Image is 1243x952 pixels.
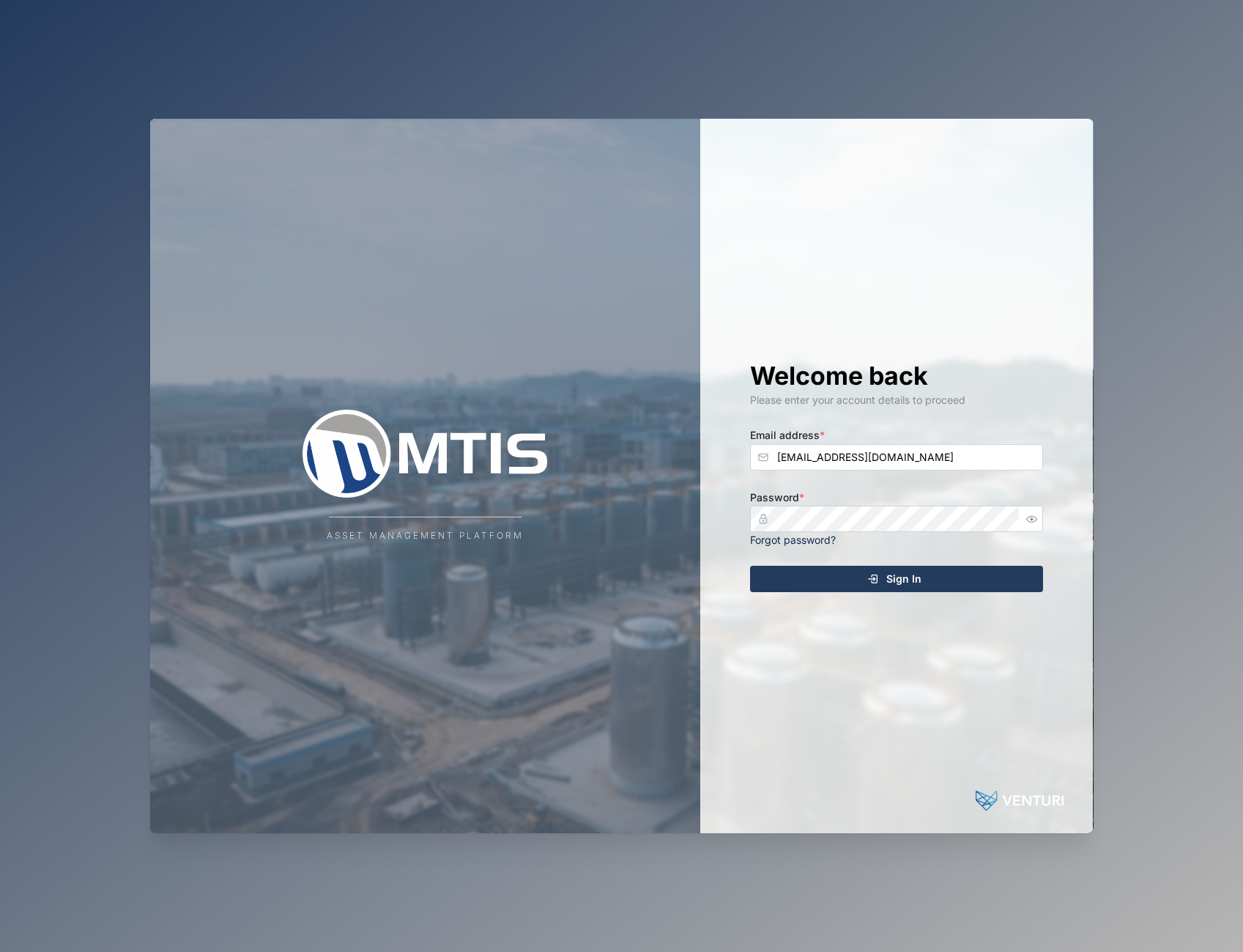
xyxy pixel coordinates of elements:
span: Sign In [886,567,921,591]
div: Asset Management Platform [327,529,524,543]
img: Powered by: Venturi [976,786,1064,816]
img: Company Logo [278,410,571,498]
input: Enter your email [750,444,1043,471]
h1: Welcome back [750,360,1043,392]
label: Email address [750,427,825,443]
div: Please enter your account details to proceed [750,392,1043,408]
label: Password [750,490,804,506]
button: Sign In [750,566,1043,592]
a: Forgot password? [750,534,836,546]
